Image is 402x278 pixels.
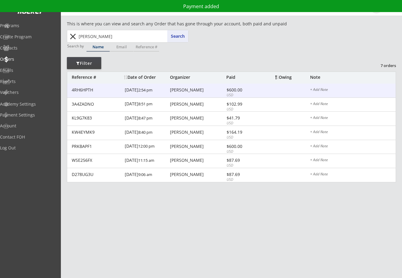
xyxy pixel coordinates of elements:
div: Reference # [72,75,121,79]
div: Owing [275,75,310,79]
div: $164.19 [227,130,259,134]
div: [PERSON_NAME] [170,88,225,92]
font: 8:40 pm [138,129,152,135]
font: 11:15 am [138,158,154,163]
div: + Add Note [310,144,396,149]
div: [PERSON_NAME] [170,116,225,120]
div: $600.00 [227,88,259,92]
div: Filter [67,60,101,66]
div: KW4EYMK9 [72,130,121,134]
div: [PERSON_NAME] [170,102,225,106]
div: Search by [67,44,84,48]
font: 8:47 pm [138,115,152,121]
font: 12:00 pm [138,143,155,149]
div: Name [86,45,110,49]
div: USD [227,107,259,112]
div: USD [227,93,259,98]
div: 4RH6HPTH [72,88,121,92]
div: + Add Note [310,102,396,107]
div: + Add Note [310,158,396,163]
div: + Add Note [310,116,396,121]
div: [PERSON_NAME] [170,144,225,149]
div: [DATE] [125,112,168,125]
div: $600.00 [227,144,259,149]
div: [PERSON_NAME] [170,158,225,162]
input: Start typing name... [77,30,188,42]
div: 7 orders [365,63,396,68]
div: + Add Note [310,172,396,177]
div: USD [227,149,259,154]
div: Note [310,75,396,79]
div: $41.79 [227,116,259,120]
div: Reference # [133,45,159,49]
div: [PERSON_NAME] [170,130,225,134]
div: Organizer [170,75,225,79]
div: USD [227,177,259,182]
div: Paid [226,75,259,79]
div: WSE256FX [72,158,121,162]
div: Date of Order [124,75,168,79]
div: [PERSON_NAME] [170,172,225,177]
div: + Add Note [310,130,396,135]
div: $87.69 [227,172,259,177]
div: This is where you can view and search any Order that has gone through your account, both paid and... [67,21,321,27]
button: close [68,32,78,41]
div: $87.69 [227,158,259,162]
div: USD [227,135,259,140]
div: [DATE] [125,154,168,168]
div: Email [110,45,133,49]
button: Search [167,30,188,42]
font: 9:06 am [138,172,152,177]
div: KL9G7K83 [72,116,121,120]
div: [DATE] [125,84,168,97]
div: USD [227,163,259,168]
div: D278UG3U [72,172,121,177]
div: + Add Note [310,88,396,93]
div: [DATE] [125,168,168,182]
div: USD [227,121,259,126]
div: [DATE] [125,126,168,139]
font: 2:54 pm [138,87,152,93]
div: 3A4ZADNO [72,102,121,106]
font: 8:51 pm [138,101,152,107]
div: [DATE] [125,140,168,154]
div: PRKBAPF1 [72,144,121,149]
div: [DATE] [125,98,168,111]
div: $102.99 [227,102,259,106]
